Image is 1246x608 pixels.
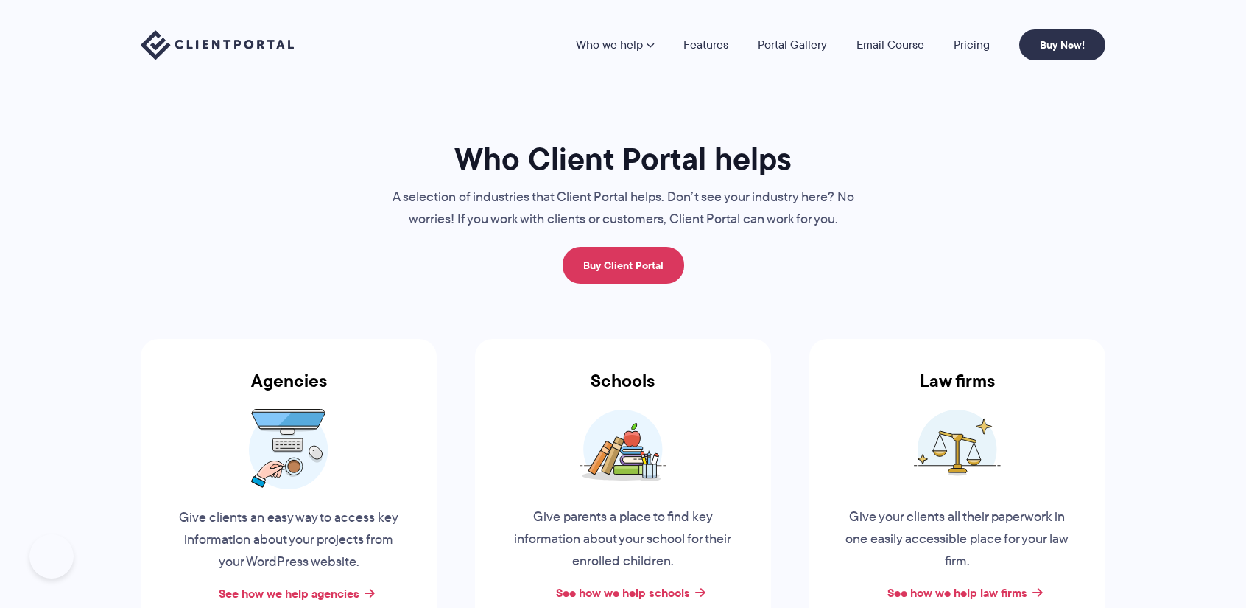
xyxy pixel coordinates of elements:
h1: Who Client Portal helps [376,139,870,178]
a: Features [683,39,728,51]
a: Email Course [856,39,924,51]
a: Portal Gallery [758,39,827,51]
p: Give parents a place to find key information about your school for their enrolled children. [511,506,735,573]
h3: Law firms [809,371,1105,409]
p: Give your clients all their paperwork in one easily accessible place for your law firm. [845,506,1069,573]
h3: Schools [475,371,771,409]
a: See how we help agencies [219,584,359,602]
a: Pricing [954,39,990,51]
a: Who we help [576,39,654,51]
p: Give clients an easy way to access key information about your projects from your WordPress website. [177,507,401,573]
h3: Agencies [141,371,437,409]
a: See how we help law firms [887,584,1027,601]
p: A selection of industries that Client Portal helps. Don’t see your industry here? No worries! If ... [376,186,870,231]
iframe: Toggle Customer Support [29,534,74,579]
a: Buy Now! [1019,29,1105,60]
a: Buy Client Portal [563,247,684,284]
a: See how we help schools [556,584,690,601]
